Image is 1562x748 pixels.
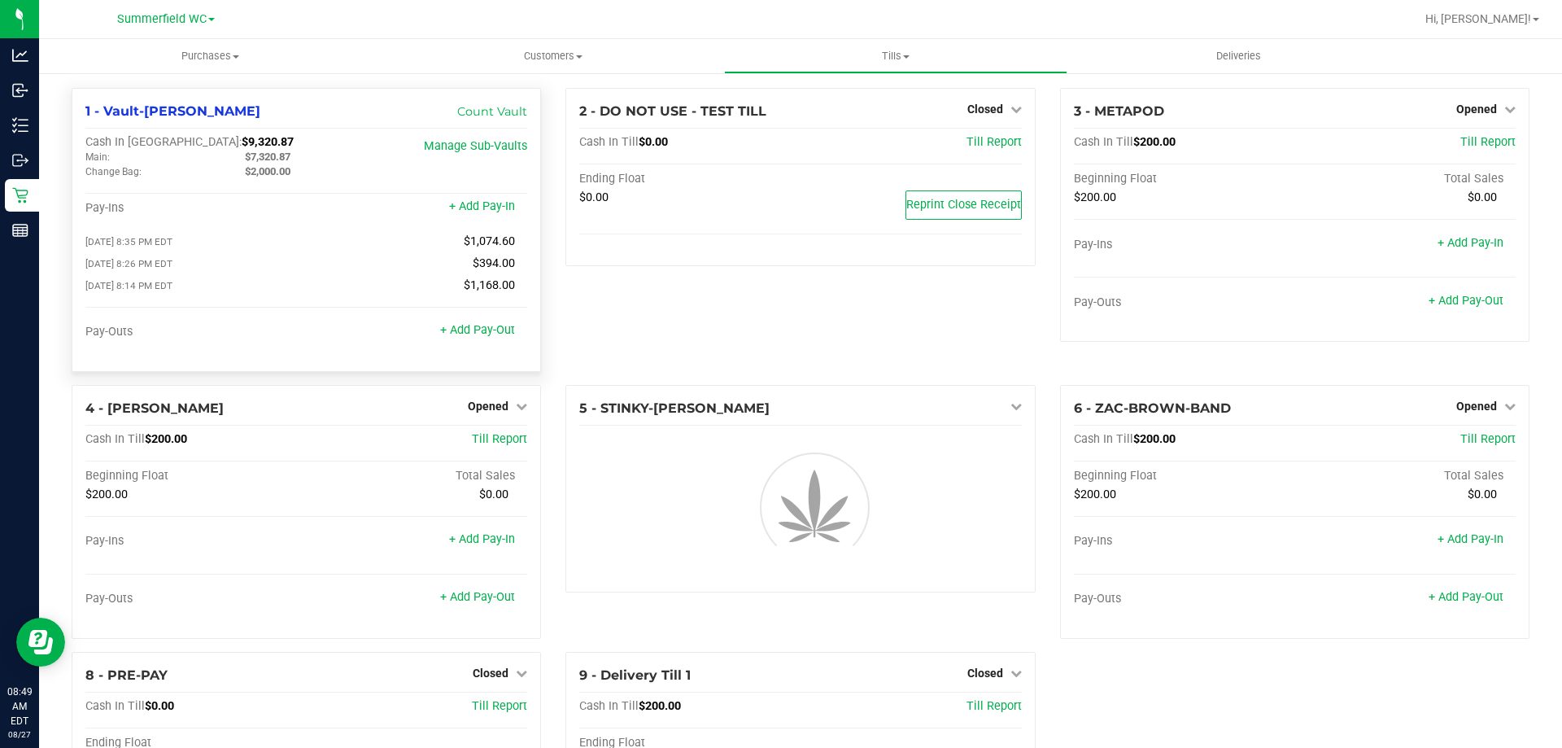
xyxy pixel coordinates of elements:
[1425,12,1531,25] span: Hi, [PERSON_NAME]!
[245,165,290,177] span: $2,000.00
[966,699,1022,713] a: Till Report
[39,49,382,63] span: Purchases
[1074,534,1295,549] div: Pay-Ins
[1438,236,1503,250] a: + Add Pay-In
[639,135,668,149] span: $0.00
[457,104,527,119] a: Count Vault
[1074,295,1295,310] div: Pay-Outs
[117,12,207,26] span: Summerfield WC
[579,135,639,149] span: Cash In Till
[468,400,508,413] span: Opened
[905,190,1022,220] button: Reprint Close Receipt
[464,278,515,292] span: $1,168.00
[12,117,28,133] inline-svg: Inventory
[1074,488,1116,501] span: $200.00
[479,488,508,501] span: $0.00
[1074,238,1295,252] div: Pay-Ins
[85,592,307,606] div: Pay-Outs
[12,187,28,203] inline-svg: Retail
[145,699,174,713] span: $0.00
[1074,172,1295,186] div: Beginning Float
[1294,469,1516,483] div: Total Sales
[39,39,382,73] a: Purchases
[85,151,110,163] span: Main:
[85,258,172,269] span: [DATE] 8:26 PM EDT
[85,400,224,416] span: 4 - [PERSON_NAME]
[307,469,528,483] div: Total Sales
[1429,294,1503,308] a: + Add Pay-Out
[1460,432,1516,446] a: Till Report
[1074,592,1295,606] div: Pay-Outs
[449,199,515,213] a: + Add Pay-In
[1456,103,1497,116] span: Opened
[1468,488,1497,501] span: $0.00
[12,152,28,168] inline-svg: Outbound
[725,49,1066,63] span: Tills
[967,103,1003,116] span: Closed
[1074,400,1231,416] span: 6 - ZAC-BROWN-BAND
[85,325,307,339] div: Pay-Outs
[1429,590,1503,604] a: + Add Pay-Out
[85,667,168,683] span: 8 - PRE-PAY
[1074,103,1164,119] span: 3 - METAPOD
[1067,39,1410,73] a: Deliveries
[473,667,508,680] span: Closed
[473,256,515,270] span: $394.00
[85,135,242,149] span: Cash In [GEOGRAPHIC_DATA]:
[579,400,770,416] span: 5 - STINKY-[PERSON_NAME]
[1460,135,1516,149] span: Till Report
[424,139,527,153] a: Manage Sub-Vaults
[1133,135,1176,149] span: $200.00
[7,685,32,728] p: 08:49 AM EDT
[579,667,691,683] span: 9 - Delivery Till 1
[12,47,28,63] inline-svg: Analytics
[1074,432,1133,446] span: Cash In Till
[1468,190,1497,204] span: $0.00
[85,469,307,483] div: Beginning Float
[1456,400,1497,413] span: Opened
[472,432,527,446] a: Till Report
[1074,469,1295,483] div: Beginning Float
[85,699,145,713] span: Cash In Till
[85,534,307,549] div: Pay-Ins
[85,488,128,501] span: $200.00
[1074,190,1116,204] span: $200.00
[245,151,290,163] span: $7,320.87
[12,222,28,238] inline-svg: Reports
[579,172,801,186] div: Ending Float
[906,198,1021,212] span: Reprint Close Receipt
[579,699,639,713] span: Cash In Till
[85,280,172,291] span: [DATE] 8:14 PM EDT
[7,728,32,741] p: 08/27
[85,236,172,247] span: [DATE] 8:35 PM EDT
[440,323,515,337] a: + Add Pay-Out
[967,667,1003,680] span: Closed
[1194,49,1283,63] span: Deliveries
[449,532,515,546] a: + Add Pay-In
[966,135,1022,149] a: Till Report
[242,135,294,149] span: $9,320.87
[579,190,609,204] span: $0.00
[639,699,681,713] span: $200.00
[85,201,307,216] div: Pay-Ins
[464,234,515,248] span: $1,074.60
[85,166,142,177] span: Change Bag:
[1438,532,1503,546] a: + Add Pay-In
[440,590,515,604] a: + Add Pay-Out
[1074,135,1133,149] span: Cash In Till
[382,49,723,63] span: Customers
[724,39,1067,73] a: Tills
[382,39,724,73] a: Customers
[1133,432,1176,446] span: $200.00
[145,432,187,446] span: $200.00
[85,432,145,446] span: Cash In Till
[85,103,260,119] span: 1 - Vault-[PERSON_NAME]
[12,82,28,98] inline-svg: Inbound
[472,699,527,713] a: Till Report
[579,103,766,119] span: 2 - DO NOT USE - TEST TILL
